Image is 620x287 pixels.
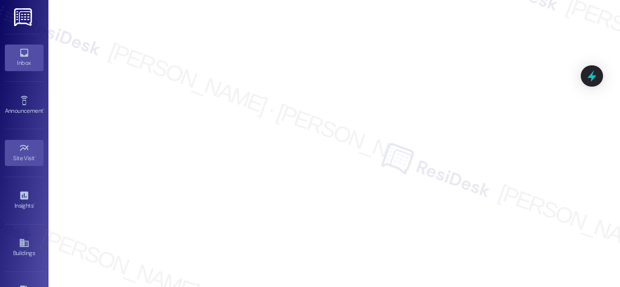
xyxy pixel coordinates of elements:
[5,187,44,213] a: Insights •
[35,153,36,160] span: •
[14,8,34,26] img: ResiDesk Logo
[5,45,44,71] a: Inbox
[33,201,35,208] span: •
[5,235,44,261] a: Buildings
[5,140,44,166] a: Site Visit •
[43,106,45,113] span: •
